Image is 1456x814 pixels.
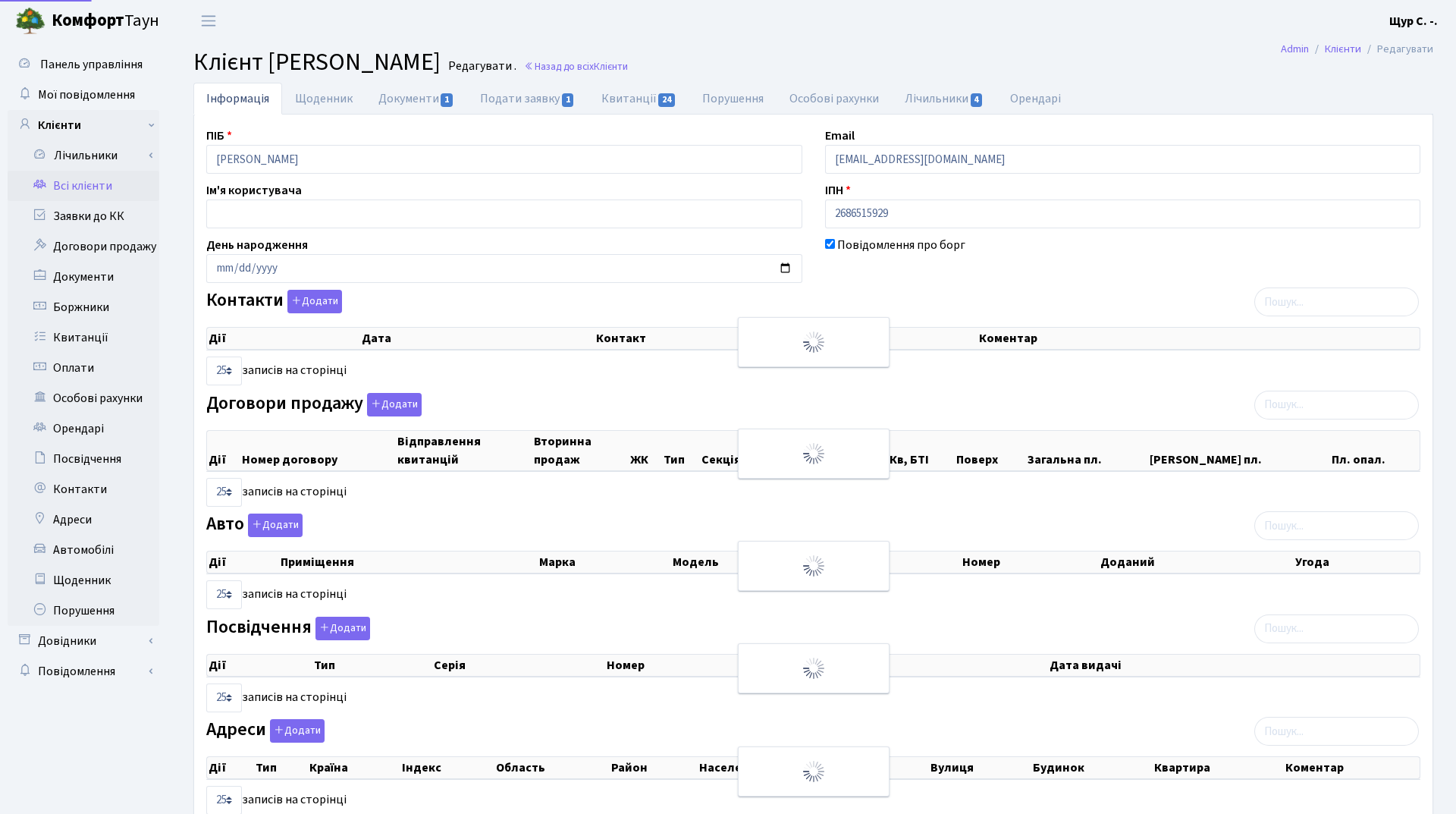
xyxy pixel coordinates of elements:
th: Тип [312,655,432,676]
th: Загальна пл. [1026,431,1148,470]
a: Додати [244,511,303,538]
input: Пошук... [1254,717,1419,746]
th: Вторинна продаж [532,431,628,470]
th: Дата [360,328,595,349]
label: записів на сторінці [206,580,347,609]
th: Кв, БТІ [888,431,955,470]
a: Довідники [8,626,159,656]
li: Редагувати [1361,41,1433,58]
span: Клієнти [594,59,628,74]
th: Видано [808,655,1048,676]
button: Переключити навігацію [190,8,227,33]
a: Мої повідомлення [8,80,159,110]
input: Пошук... [1254,391,1419,420]
a: Договори продажу [8,231,159,262]
th: Дії [207,328,360,349]
span: 1 [441,93,453,107]
button: Посвідчення [315,617,370,640]
button: Адреси [270,719,325,743]
a: Контакти [8,474,159,504]
b: Щур С. -. [1389,13,1438,30]
th: Дії [207,655,312,676]
button: Контакти [287,290,342,313]
a: Щур С. -. [1389,12,1438,30]
a: Додати [284,288,342,314]
th: Приміщення [279,552,538,573]
th: Будинок [1031,757,1152,778]
img: Обробка... [802,442,826,466]
th: Дії [207,431,240,470]
th: Дії [207,552,279,573]
a: Заявки до КК [8,201,159,231]
a: Панель управління [8,49,159,80]
button: Авто [248,514,303,537]
select: записів на сторінці [206,357,242,385]
th: Номер договору [240,431,396,470]
a: Порушення [8,596,159,626]
th: Контакт [595,328,977,349]
a: Admin [1281,41,1309,57]
a: Клієнти [8,110,159,140]
th: Тип [254,757,308,778]
small: Редагувати . [445,59,516,74]
nav: breadcrumb [1258,33,1456,65]
img: Обробка... [802,759,826,784]
span: 4 [971,93,983,107]
label: Ім'я користувача [206,181,302,200]
a: Автомобілі [8,535,159,565]
th: Квартира [1153,757,1284,778]
img: Обробка... [802,554,826,578]
label: записів на сторінці [206,478,347,507]
a: Додати [312,614,370,640]
a: Щоденник [282,83,366,115]
a: Орендарі [8,413,159,444]
span: Мої повідомлення [38,86,135,103]
label: Email [825,127,855,145]
span: Таун [52,8,159,34]
th: Область [494,757,610,778]
a: Назад до всіхКлієнти [524,59,628,74]
a: Особові рахунки [777,83,892,115]
th: Угода [1294,552,1420,573]
a: Порушення [689,83,777,115]
label: записів на сторінці [206,684,347,712]
th: Пл. опал. [1330,431,1420,470]
th: Серія [432,655,605,676]
th: Секція [700,431,767,470]
select: записів на сторінці [206,684,242,712]
a: Квитанції [588,83,689,115]
th: ЖК [629,431,662,470]
th: Дії [207,757,254,778]
th: Країна [308,757,400,778]
select: записів на сторінці [206,580,242,609]
th: Район [610,757,697,778]
a: Інформація [193,83,282,115]
th: Поверх [955,431,1025,470]
label: записів на сторінці [206,357,347,385]
span: Панель управління [40,56,143,73]
input: Пошук... [1254,288,1419,316]
a: Повідомлення [8,656,159,687]
th: Коментар [977,328,1420,349]
th: Тип [662,431,701,470]
label: ІПН [825,181,851,200]
a: Орендарі [997,83,1074,115]
label: ПІБ [206,127,232,145]
img: Обробка... [802,656,826,680]
th: Дата видачі [1048,655,1420,676]
a: Лічильники [892,83,996,115]
label: Повідомлення про борг [837,236,965,254]
th: Марка [538,552,671,573]
a: Документи [366,83,467,115]
button: Договори продажу [367,393,422,416]
th: Номер [961,552,1100,573]
a: Подати заявку [467,83,588,115]
input: Пошук... [1254,614,1419,643]
label: Адреси [206,719,325,743]
th: Вулиця [929,757,1031,778]
a: Клієнти [1325,41,1361,57]
b: Комфорт [52,8,124,33]
label: День народження [206,236,308,254]
th: Модель [671,552,838,573]
a: Оплати [8,353,159,383]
